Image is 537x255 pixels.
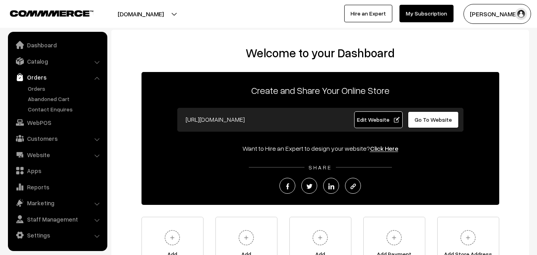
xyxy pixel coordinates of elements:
a: Apps [10,164,105,178]
a: Catalog [10,54,105,68]
div: Want to Hire an Expert to design your website? [142,144,499,153]
a: Hire an Expert [344,5,392,22]
a: Click Here [370,144,398,152]
a: Reports [10,180,105,194]
a: Website [10,148,105,162]
a: Orders [10,70,105,84]
button: [DOMAIN_NAME] [90,4,192,24]
h2: Welcome to your Dashboard [119,46,521,60]
a: Edit Website [354,111,403,128]
p: Create and Share Your Online Store [142,83,499,97]
a: Orders [26,84,105,93]
a: Contact Enquires [26,105,105,113]
a: Dashboard [10,38,105,52]
img: COMMMERCE [10,10,93,16]
span: Go To Website [415,116,452,123]
img: user [515,8,527,20]
button: [PERSON_NAME] [463,4,531,24]
img: plus.svg [457,227,479,249]
a: Abandoned Cart [26,95,105,103]
a: WebPOS [10,115,105,130]
a: Staff Management [10,212,105,226]
a: Customers [10,131,105,146]
a: Marketing [10,196,105,210]
img: plus.svg [383,227,405,249]
img: plus.svg [235,227,257,249]
a: Go To Website [408,111,459,128]
a: COMMMERCE [10,8,79,18]
a: My Subscription [399,5,454,22]
img: plus.svg [309,227,331,249]
span: SHARE [304,164,336,171]
span: Edit Website [357,116,399,123]
a: Settings [10,228,105,242]
img: plus.svg [161,227,183,249]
